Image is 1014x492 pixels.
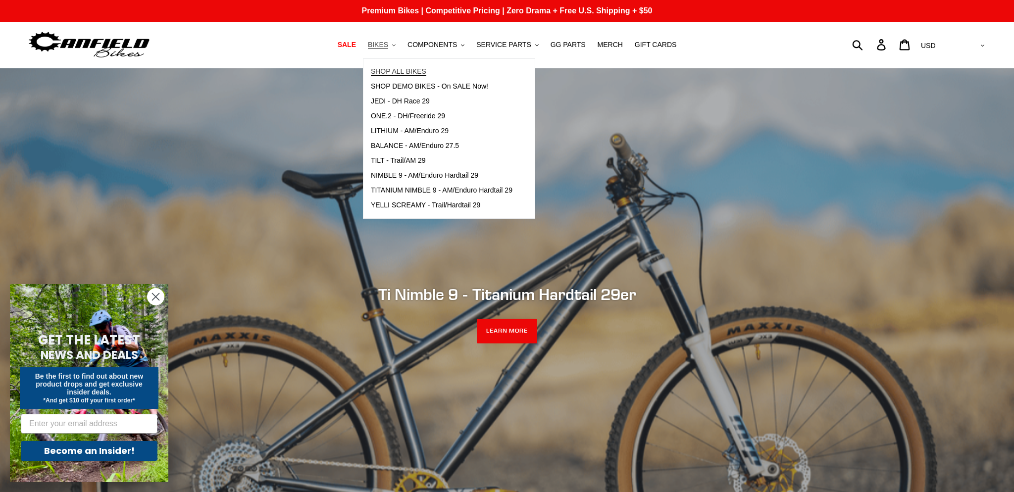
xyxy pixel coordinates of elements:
[551,41,586,49] span: GG PARTS
[363,94,520,109] a: JEDI - DH Race 29
[371,112,445,120] span: ONE.2 - DH/Freeride 29
[363,183,520,198] a: TITANIUM NIMBLE 9 - AM/Enduro Hardtail 29
[363,38,401,51] button: BIKES
[363,198,520,213] a: YELLI SCREAMY - Trail/Hardtail 29
[407,41,457,49] span: COMPONENTS
[371,156,426,165] span: TILT - Trail/AM 29
[363,109,520,124] a: ONE.2 - DH/Freeride 29
[371,142,459,150] span: BALANCE - AM/Enduro 27.5
[363,64,520,79] a: SHOP ALL BIKES
[363,124,520,139] a: LITHIUM - AM/Enduro 29
[363,153,520,168] a: TILT - Trail/AM 29
[371,171,478,180] span: NIMBLE 9 - AM/Enduro Hardtail 29
[27,29,151,60] img: Canfield Bikes
[237,285,777,303] h2: Ti Nimble 9 - Titanium Hardtail 29er
[363,168,520,183] a: NIMBLE 9 - AM/Enduro Hardtail 29
[471,38,543,51] button: SERVICE PARTS
[371,82,488,91] span: SHOP DEMO BIKES - On SALE Now!
[598,41,623,49] span: MERCH
[363,79,520,94] a: SHOP DEMO BIKES - On SALE Now!
[635,41,677,49] span: GIFT CARDS
[41,347,138,363] span: NEWS AND DEALS
[371,67,426,76] span: SHOP ALL BIKES
[35,372,144,396] span: Be the first to find out about new product drops and get exclusive insider deals.
[368,41,388,49] span: BIKES
[38,331,140,349] span: GET THE LATEST
[476,41,531,49] span: SERVICE PARTS
[630,38,682,51] a: GIFT CARDS
[333,38,361,51] a: SALE
[593,38,628,51] a: MERCH
[858,34,883,55] input: Search
[477,319,538,344] a: LEARN MORE
[371,127,449,135] span: LITHIUM - AM/Enduro 29
[363,139,520,153] a: BALANCE - AM/Enduro 27.5
[371,97,430,105] span: JEDI - DH Race 29
[371,186,512,195] span: TITANIUM NIMBLE 9 - AM/Enduro Hardtail 29
[43,397,135,404] span: *And get $10 off your first order*
[21,441,157,461] button: Become an Insider!
[403,38,469,51] button: COMPONENTS
[338,41,356,49] span: SALE
[21,414,157,434] input: Enter your email address
[147,288,164,305] button: Close dialog
[546,38,591,51] a: GG PARTS
[371,201,481,209] span: YELLI SCREAMY - Trail/Hardtail 29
